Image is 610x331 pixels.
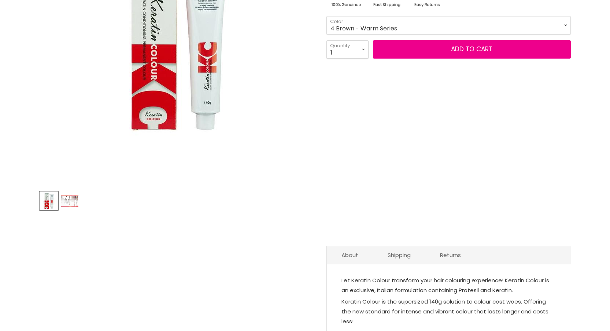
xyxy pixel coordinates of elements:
span: Let Keratin Colour transform your hair colouring experience! Keratin Colour is an exclusive, Ital... [341,276,549,294]
select: Quantity [326,40,369,59]
div: Product thumbnails [38,189,314,210]
a: Returns [425,246,476,264]
img: Keratin Colour Hair Colour [40,192,58,209]
a: About [327,246,373,264]
img: Keratin Colour Hair Colour [61,195,78,207]
button: Keratin Colour Hair Colour [40,191,58,210]
button: Add to cart [373,40,571,59]
a: Shipping [373,246,425,264]
button: Keratin Colour Hair Colour [60,191,79,210]
span: Add to cart [451,45,492,53]
span: Keratin Colour is the supersized 140g solution to colour cost woes. Offering the new standard for... [341,298,548,325]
